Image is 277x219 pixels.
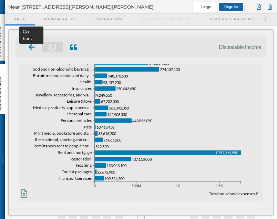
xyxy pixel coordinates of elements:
text: 1.5G [216,184,223,188]
span: Mirror areas [44,17,75,22]
img: Geoblink Logo [4,5,13,19]
tspan: 10,463,450 [96,125,115,129]
tspan: 95,065,200 [103,138,122,142]
text: 0 [94,184,96,188]
span: Available properties [209,17,260,22]
text: Print media, bookstore and sta… [34,131,92,136]
div: Go back [23,28,40,42]
text: 500M [132,184,141,188]
text: Domestic expenses, electricity… [34,60,92,65]
tspan: 774,137,150 [160,67,180,72]
span: Soporte [14,5,38,11]
text: Leisure & toys [67,98,92,104]
text: Furniture, household and daily… [33,73,92,78]
text: Personal vehicles [61,118,92,123]
tspan: 250,643,650 [116,86,136,91]
span: Origin of consumers [141,17,191,22]
tspan: 93,157,250 [103,80,121,84]
text: Medical products, appliances a… [33,105,92,110]
tspan: 133,043,100 [106,163,127,168]
li: Disposable income [219,43,261,50]
text: Total household expenses € [209,191,258,196]
span: Large [201,4,211,9]
tspan: 1,757,311,550 [215,150,238,155]
tspan: 109,354,500 [104,176,125,180]
text: Tourist packages [62,169,92,174]
text: Insurances [72,86,92,91]
text: Personal care [67,112,92,117]
tspan: 33,616,200 [98,131,116,136]
text: Recreational, sporting and cul… [35,137,92,142]
span: Comparison [94,17,122,22]
tspan: 443,856,050 [132,118,153,123]
span: Area [14,17,25,22]
tspan: 645,267,650 [149,61,170,65]
tspan: 148,370,500 [108,74,128,78]
tspan: 9,249,550 [96,93,112,97]
text: Jewellery, accessories, and wa… [35,92,92,97]
span: Near [STREET_ADDRESS][PERSON_NAME][PERSON_NAME] [8,3,154,10]
text: Teaching [75,163,92,168]
tspan: 163,392,050 [109,106,129,110]
text: Food and non-alcoholic beverag… [30,66,92,72]
tspan: 22,672,900 [97,170,115,174]
span: Regular [224,4,238,9]
text: 1G [176,184,180,188]
tspan: 312,350 [95,144,109,148]
text: Transport services [59,176,92,181]
tspan: 67,202,000 [101,99,119,104]
tspan: 437,118,050 [132,157,152,161]
text: Remittances sent to people not… [33,144,92,149]
text: Rent and mortgage [58,150,92,155]
tspan: 142,908,550 [107,112,127,116]
text: Health [80,80,92,85]
text: Pets [84,124,92,129]
text: Restoration [70,156,92,161]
